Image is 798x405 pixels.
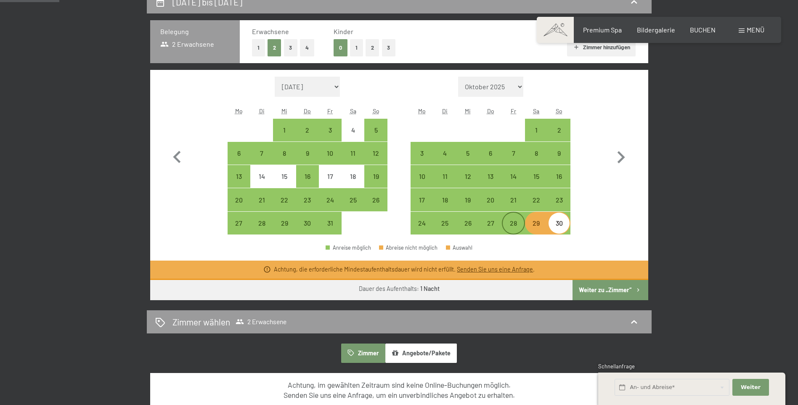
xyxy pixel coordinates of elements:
[274,173,295,194] div: 15
[747,26,764,34] span: Menü
[297,150,318,171] div: 9
[296,188,319,211] div: Thu Oct 23 2025
[526,197,547,218] div: 22
[556,107,562,115] abbr: Sonntag
[479,212,502,234] div: Thu Nov 27 2025
[342,142,364,165] div: Anreise möglich
[320,197,341,218] div: 24
[434,165,456,188] div: Tue Nov 11 2025
[251,150,272,171] div: 7
[549,197,570,218] div: 23
[480,220,501,241] div: 27
[284,39,298,56] button: 3
[250,188,273,211] div: Anreise möglich
[456,212,479,234] div: Wed Nov 26 2025
[526,150,547,171] div: 8
[250,212,273,234] div: Anreise möglich
[342,188,364,211] div: Sat Oct 25 2025
[319,119,342,141] div: Fri Oct 03 2025
[456,188,479,211] div: Wed Nov 19 2025
[479,165,502,188] div: Anreise möglich
[273,119,296,141] div: Wed Oct 01 2025
[273,165,296,188] div: Wed Oct 15 2025
[637,26,675,34] a: Bildergalerie
[251,197,272,218] div: 21
[435,197,456,218] div: 18
[165,380,633,400] div: Achtung, im gewählten Zeitraum sind keine Online-Buchungen möglich. Senden Sie uns eine Anfrage, ...
[342,150,363,171] div: 11
[549,150,570,171] div: 9
[549,173,570,194] div: 16
[342,173,363,194] div: 18
[502,142,525,165] div: Anreise möglich
[364,119,387,141] div: Sun Oct 05 2025
[502,165,525,188] div: Anreise möglich
[350,107,356,115] abbr: Samstag
[297,127,318,148] div: 2
[160,27,230,36] h3: Belegung
[457,150,478,171] div: 5
[480,197,501,218] div: 20
[525,212,548,234] div: Anreise möglich
[385,344,457,363] button: Angebote/Pakete
[549,220,570,241] div: 30
[250,212,273,234] div: Tue Oct 28 2025
[296,212,319,234] div: Anreise möglich
[251,220,272,241] div: 28
[364,165,387,188] div: Sun Oct 19 2025
[364,119,387,141] div: Anreise möglich
[319,212,342,234] div: Fri Oct 31 2025
[228,197,249,218] div: 20
[273,142,296,165] div: Wed Oct 08 2025
[342,119,364,141] div: Anreise nicht möglich
[273,188,296,211] div: Anreise möglich
[364,165,387,188] div: Anreise möglich
[741,384,761,391] span: Weiter
[411,197,432,218] div: 17
[456,142,479,165] div: Wed Nov 05 2025
[250,165,273,188] div: Tue Oct 14 2025
[320,173,341,194] div: 17
[479,188,502,211] div: Anreise möglich
[359,285,440,293] div: Dauer des Aufenthalts:
[228,220,249,241] div: 27
[296,212,319,234] div: Thu Oct 30 2025
[319,165,342,188] div: Fri Oct 17 2025
[327,107,333,115] abbr: Freitag
[548,212,570,234] div: Anreise möglich
[411,212,433,234] div: Anreise möglich
[456,188,479,211] div: Anreise möglich
[228,212,250,234] div: Anreise möglich
[525,119,548,141] div: Anreise möglich
[342,197,363,218] div: 25
[457,220,478,241] div: 26
[434,142,456,165] div: Anreise möglich
[434,212,456,234] div: Anreise möglich
[479,188,502,211] div: Thu Nov 20 2025
[319,188,342,211] div: Fri Oct 24 2025
[273,212,296,234] div: Wed Oct 29 2025
[364,142,387,165] div: Sun Oct 12 2025
[297,220,318,241] div: 30
[235,107,243,115] abbr: Montag
[479,212,502,234] div: Anreise möglich
[228,150,249,171] div: 6
[549,127,570,148] div: 2
[274,127,295,148] div: 1
[296,119,319,141] div: Thu Oct 02 2025
[228,165,250,188] div: Anreise möglich
[334,39,347,56] button: 0
[304,107,311,115] abbr: Donnerstag
[526,220,547,241] div: 29
[319,142,342,165] div: Fri Oct 10 2025
[364,188,387,211] div: Sun Oct 26 2025
[228,165,250,188] div: Mon Oct 13 2025
[319,142,342,165] div: Anreise möglich
[300,39,314,56] button: 4
[320,127,341,148] div: 3
[228,142,250,165] div: Anreise möglich
[364,142,387,165] div: Anreise möglich
[503,197,524,218] div: 21
[365,173,386,194] div: 19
